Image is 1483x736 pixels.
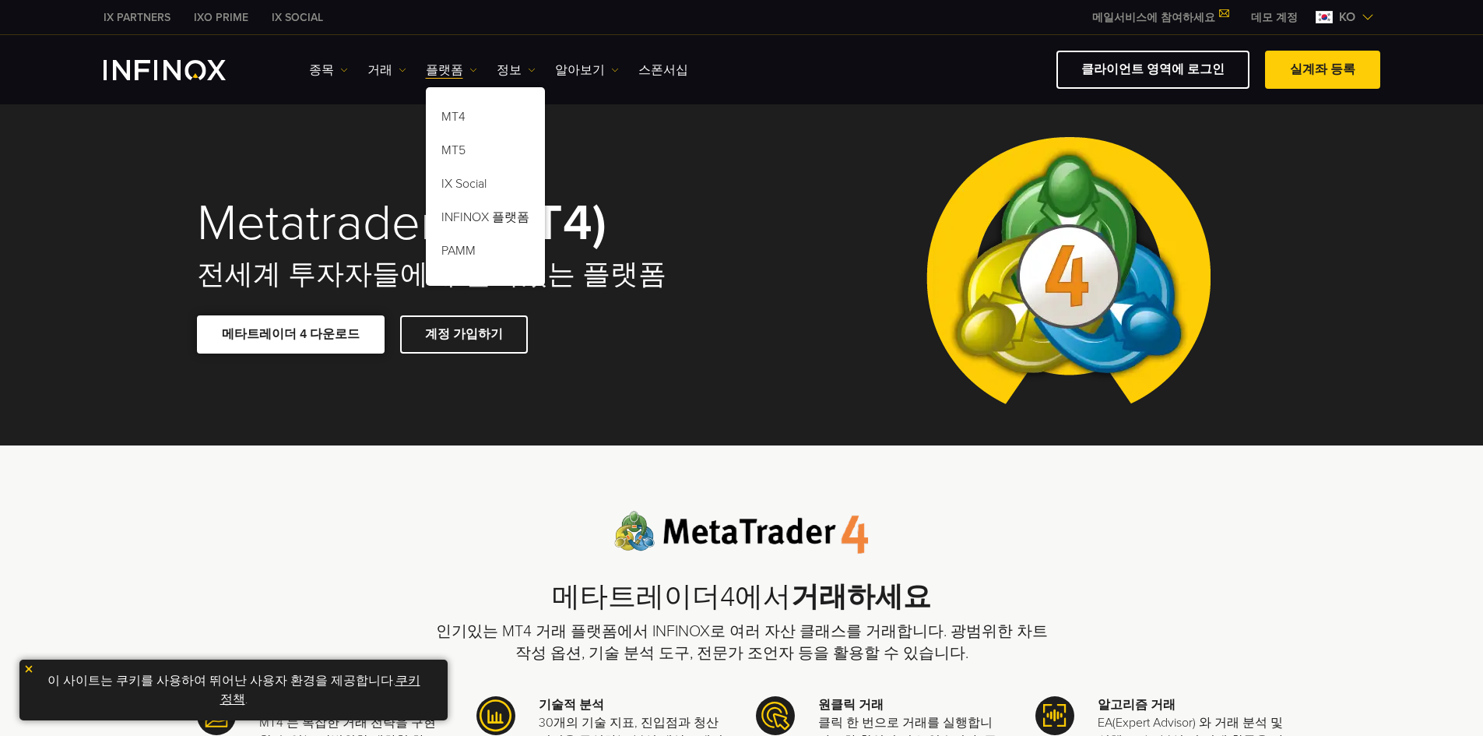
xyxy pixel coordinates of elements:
a: INFINOX [92,9,182,26]
img: Meta Trader 4 logo [614,511,869,555]
a: INFINOX MENU [1239,9,1309,26]
a: MT4 [426,103,545,136]
h1: Metatrader 4 [197,197,720,250]
strong: 거래하세요 [791,580,931,614]
img: Meta Trader 4 icon [1035,696,1074,735]
a: INFINOX [182,9,260,26]
img: Meta Trader 4 [914,104,1223,445]
a: 메타트레이더 4 다운로드 [197,315,385,354]
strong: 원클릭 거래 [818,697,884,713]
img: Meta Trader 4 icon [756,696,795,735]
h2: 전세계 투자자들에게 인기있는 플랫폼 [197,258,720,292]
img: Meta Trader 4 icon [476,696,515,735]
a: 실계좌 등록 [1265,51,1380,89]
a: 메일서비스에 참여하세요 [1081,11,1239,24]
a: 거래 [367,61,406,79]
a: IX Social [426,170,545,203]
a: 스폰서십 [638,61,688,79]
a: 클라이언트 영역에 로그인 [1056,51,1249,89]
p: 이 사이트는 쿠키를 사용하여 뛰어난 사용자 환경을 제공합니다. . [27,667,440,713]
a: MT5 [426,136,545,170]
a: 플랫폼 [426,61,477,79]
strong: 기술적 분석 [539,697,604,713]
a: INFINOX 플랫폼 [426,203,545,237]
strong: 알고리즘 거래 [1098,697,1176,713]
span: ko [1333,8,1362,26]
img: yellow close icon [23,664,34,674]
a: PAMM [426,237,545,270]
a: 계정 가입하기 [400,315,528,354]
a: 정보 [497,61,536,79]
a: INFINOX Logo [104,60,262,80]
p: 인기있는 MT4 거래 플랫폼에서 INFINOX로 여러 자산 클래스를 거래합니다. 광범위한 차트 작성 옵션, 기술 분석 도구, 전문가 조언자 등을 활용할 수 있습니다. [430,621,1053,664]
a: INFINOX [260,9,335,26]
a: 알아보기 [555,61,619,79]
a: 종목 [309,61,348,79]
h2: 메타트레이더4에서 [430,581,1053,615]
